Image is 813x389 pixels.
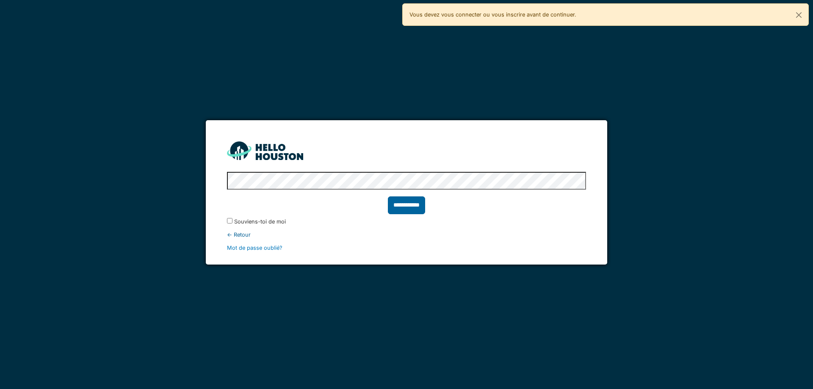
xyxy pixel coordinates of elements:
font: ← Retour [227,232,251,238]
img: HH_line-BYnF2_Hg.png [227,141,303,160]
button: Fermer [789,4,808,26]
a: Mot de passe oublié? [227,245,282,251]
font: Souviens-toi de moi [234,218,286,225]
font: Vous devez vous connecter ou vous inscrire avant de continuer. [409,11,576,18]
